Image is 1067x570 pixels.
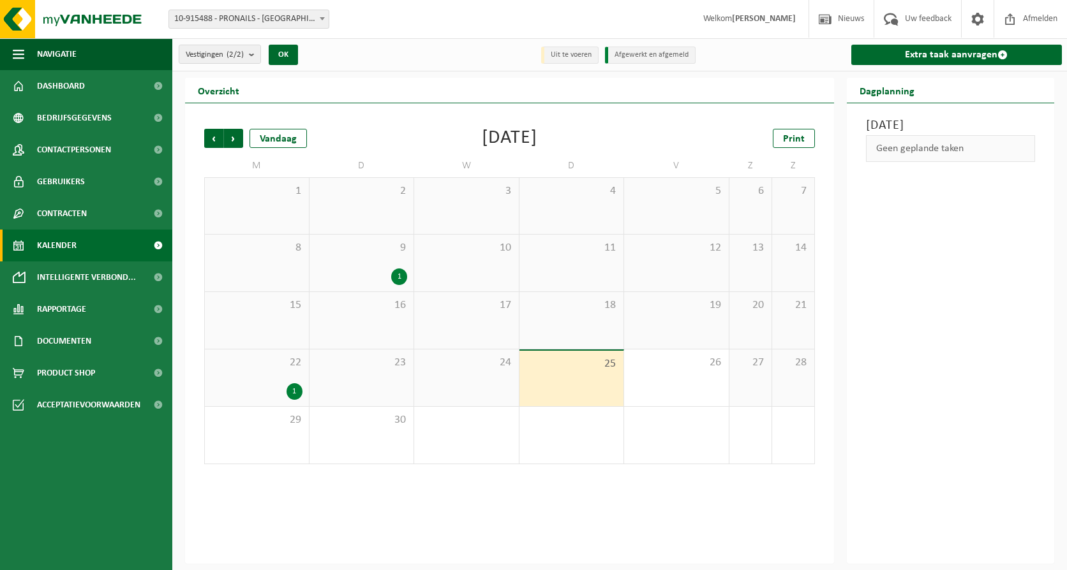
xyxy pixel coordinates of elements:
[414,154,519,177] td: W
[37,198,87,230] span: Contracten
[736,241,765,255] span: 13
[526,357,618,371] span: 25
[779,241,808,255] span: 14
[630,356,722,370] span: 26
[179,45,261,64] button: Vestigingen(2/2)
[186,45,244,64] span: Vestigingen
[204,154,310,177] td: M
[519,154,625,177] td: D
[541,47,599,64] li: Uit te voeren
[482,129,537,148] div: [DATE]
[526,298,618,312] span: 18
[37,357,95,389] span: Product Shop
[211,184,302,198] span: 1
[37,38,77,70] span: Navigatie
[851,45,1063,65] a: Extra taak aanvragen
[779,298,808,312] span: 21
[605,47,696,64] li: Afgewerkt en afgemeld
[783,134,805,144] span: Print
[316,413,408,427] span: 30
[736,356,765,370] span: 27
[772,154,815,177] td: Z
[526,241,618,255] span: 11
[169,10,329,28] span: 10-915488 - PRONAILS - BRASSCHAAT
[37,134,111,166] span: Contactpersonen
[168,10,329,29] span: 10-915488 - PRONAILS - BRASSCHAAT
[211,298,302,312] span: 15
[736,298,765,312] span: 20
[185,78,252,103] h2: Overzicht
[866,116,1036,135] h3: [DATE]
[37,102,112,134] span: Bedrijfsgegevens
[779,184,808,198] span: 7
[37,166,85,198] span: Gebruikers
[624,154,729,177] td: V
[630,298,722,312] span: 19
[227,50,244,59] count: (2/2)
[421,298,512,312] span: 17
[37,325,91,357] span: Documenten
[287,383,302,400] div: 1
[204,129,223,148] span: Vorige
[630,184,722,198] span: 5
[847,78,927,103] h2: Dagplanning
[211,413,302,427] span: 29
[866,135,1036,162] div: Geen geplande taken
[37,261,136,293] span: Intelligente verbond...
[211,356,302,370] span: 22
[732,14,796,24] strong: [PERSON_NAME]
[630,241,722,255] span: 12
[37,389,140,421] span: Acceptatievoorwaarden
[391,268,407,285] div: 1
[269,45,298,65] button: OK
[310,154,415,177] td: D
[421,184,512,198] span: 3
[316,356,408,370] span: 23
[526,184,618,198] span: 4
[37,293,86,325] span: Rapportage
[224,129,243,148] span: Volgende
[421,356,512,370] span: 24
[37,70,85,102] span: Dashboard
[729,154,772,177] td: Z
[316,184,408,198] span: 2
[211,241,302,255] span: 8
[773,129,815,148] a: Print
[421,241,512,255] span: 10
[37,230,77,261] span: Kalender
[779,356,808,370] span: 28
[316,241,408,255] span: 9
[736,184,765,198] span: 6
[316,298,408,312] span: 16
[250,129,307,148] div: Vandaag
